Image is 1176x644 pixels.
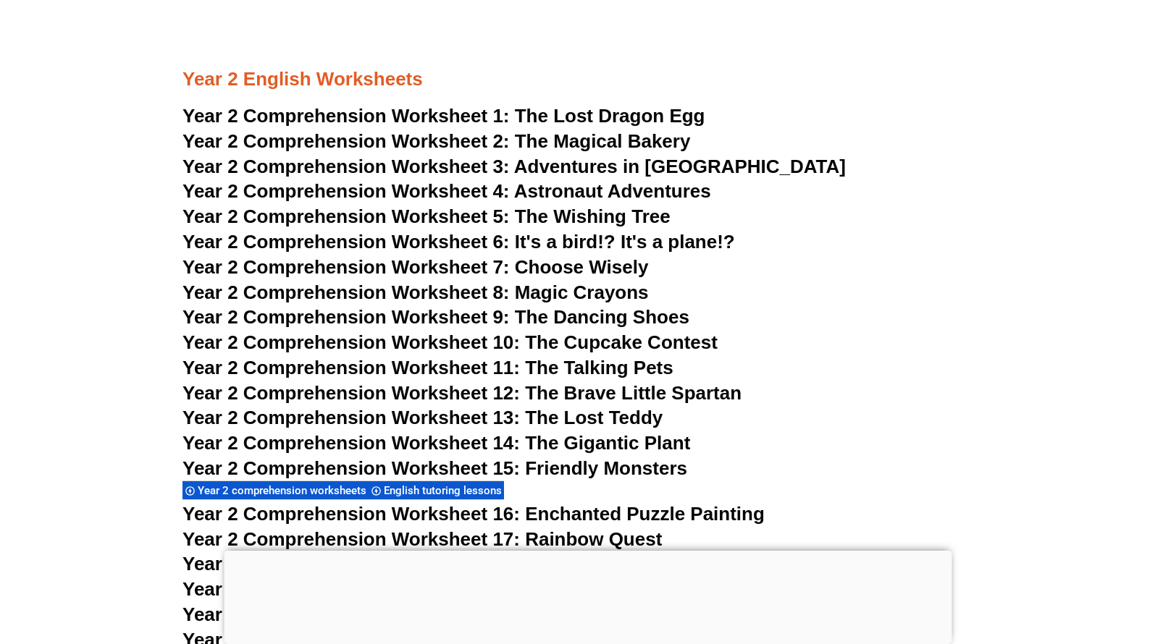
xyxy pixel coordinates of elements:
[935,481,1176,644] iframe: Chat Widget
[515,105,705,127] span: The Lost Dragon Egg
[182,281,649,303] a: Year 2 Comprehension Worksheet 8: Magic Crayons
[182,256,648,278] a: Year 2 Comprehension Worksheet 7: Choose Wisely
[182,357,673,378] a: Year 2 Comprehension Worksheet 11: The Talking Pets
[515,130,691,152] span: The Magical Bakery
[182,130,690,152] a: Year 2 Comprehension Worksheet 2: The Magical Bakery
[182,156,846,177] a: Year 2 Comprehension Worksheet 3: Adventures in [GEOGRAPHIC_DATA]
[182,206,671,227] a: Year 2 Comprehension Worksheet 5: The Wishing Tree
[182,603,662,625] a: Year 2 Comprehension Worksheet 20: Tour De France
[182,528,662,550] a: Year 2 Comprehension Worksheet 17: Rainbow Quest
[198,484,371,497] span: Year 2 comprehension worksheets
[514,180,711,202] span: Astronaut Adventures
[182,331,718,353] a: Year 2 Comprehension Worksheet 10: The Cupcake Contest
[182,105,510,127] span: Year 2 Comprehension Worksheet 1:
[182,407,663,428] a: Year 2 Comprehension Worksheet 13: The Lost Teddy
[182,156,510,177] span: Year 2 Comprehension Worksheet 3:
[182,19,994,92] h3: Year 2 English Worksheets
[182,382,742,404] a: Year 2 Comprehension Worksheet 12: The Brave Little Spartan
[182,503,765,525] a: Year 2 Comprehension Worksheet 16: Enchanted Puzzle Painting
[384,484,506,497] span: English tutoring lessons
[182,130,510,152] span: Year 2 Comprehension Worksheet 2:
[182,553,727,575] a: Year 2 Comprehension Worksheet 18: The Weather Watchers
[182,432,690,454] a: Year 2 Comprehension Worksheet 14: The Gigantic Plant
[182,180,510,202] span: Year 2 Comprehension Worksheet 4:
[182,180,711,202] a: Year 2 Comprehension Worksheet 4: Astronaut Adventures
[182,256,510,278] span: Year 2 Comprehension Worksheet 7:
[369,480,504,500] div: English tutoring lessons
[224,551,952,640] iframe: Advertisement
[182,306,689,328] a: Year 2 Comprehension Worksheet 9: The Dancing Shoes
[515,206,671,227] span: The Wishing Tree
[182,480,369,500] div: Year 2 comprehension worksheets
[514,156,846,177] span: Adventures in [GEOGRAPHIC_DATA]
[182,578,735,600] a: Year 2 Comprehension Worksheet 19: The Mischievous Cloud
[182,105,705,127] a: Year 2 Comprehension Worksheet 1: The Lost Dragon Egg
[182,457,687,479] a: Year 2 Comprehension Worksheet 15: Friendly Monsters
[515,256,649,278] span: Choose Wisely
[182,206,510,227] span: Year 2 Comprehension Worksheet 5:
[182,231,735,253] a: Year 2 Comprehension Worksheet 6: It's a bird!? It's a plane!?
